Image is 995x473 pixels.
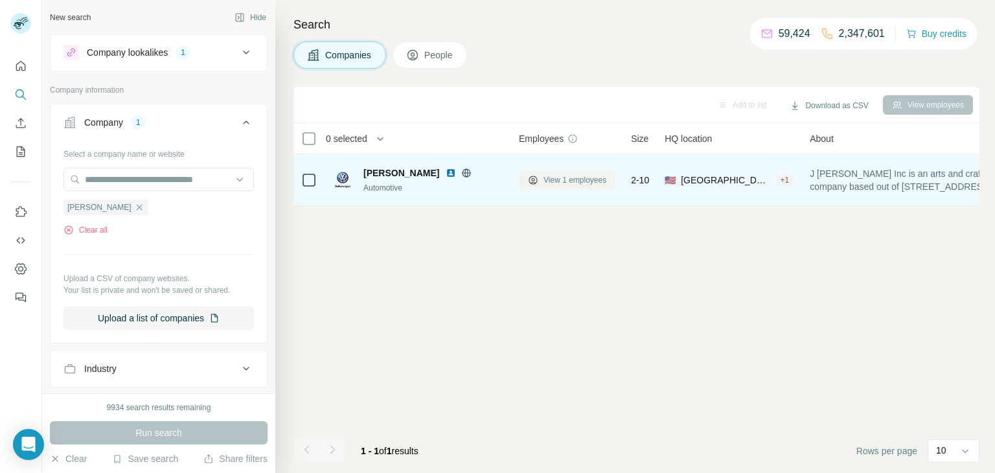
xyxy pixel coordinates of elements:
[387,446,392,456] span: 1
[681,174,770,187] span: [GEOGRAPHIC_DATA], [GEOGRAPHIC_DATA]
[543,174,606,186] span: View 1 employees
[665,132,712,145] span: HQ location
[519,132,564,145] span: Employees
[63,284,254,296] p: Your list is private and won't be saved or shared.
[51,107,267,143] button: Company1
[446,168,456,178] img: LinkedIn logo
[51,353,267,384] button: Industry
[665,174,676,187] span: 🇺🇸
[10,286,31,309] button: Feedback
[361,446,418,456] span: results
[363,182,503,194] div: Automotive
[856,444,917,457] span: Rows per page
[63,306,254,330] button: Upload a list of companies
[50,84,268,96] p: Company information
[10,200,31,224] button: Use Surfe on LinkedIn
[10,229,31,252] button: Use Surfe API
[84,362,117,375] div: Industry
[51,37,267,68] button: Company lookalikes1
[936,444,946,457] p: 10
[325,49,372,62] span: Companies
[10,140,31,163] button: My lists
[379,446,387,456] span: of
[424,49,454,62] span: People
[810,132,834,145] span: About
[112,452,178,465] button: Save search
[363,167,439,179] span: [PERSON_NAME]
[131,117,146,128] div: 1
[107,402,211,413] div: 9934 search results remaining
[13,429,44,460] div: Open Intercom Messenger
[906,25,966,43] button: Buy credits
[203,452,268,465] button: Share filters
[63,143,254,160] div: Select a company name or website
[225,8,275,27] button: Hide
[779,26,810,41] p: 59,424
[50,12,91,23] div: New search
[176,47,190,58] div: 1
[631,174,649,187] span: 2-10
[63,273,254,284] p: Upload a CSV of company websites.
[631,132,648,145] span: Size
[10,54,31,78] button: Quick start
[50,452,87,465] button: Clear
[10,257,31,281] button: Dashboard
[326,132,367,145] span: 0 selected
[781,96,877,115] button: Download as CSV
[10,83,31,106] button: Search
[10,111,31,135] button: Enrich CSV
[361,446,379,456] span: 1 - 1
[775,174,795,186] div: + 1
[332,171,353,189] img: Logo of J Bertolet
[63,224,108,236] button: Clear all
[87,46,168,59] div: Company lookalikes
[839,26,885,41] p: 2,347,601
[84,116,123,129] div: Company
[293,16,979,34] h4: Search
[67,202,132,213] span: [PERSON_NAME]
[519,170,615,190] button: View 1 employees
